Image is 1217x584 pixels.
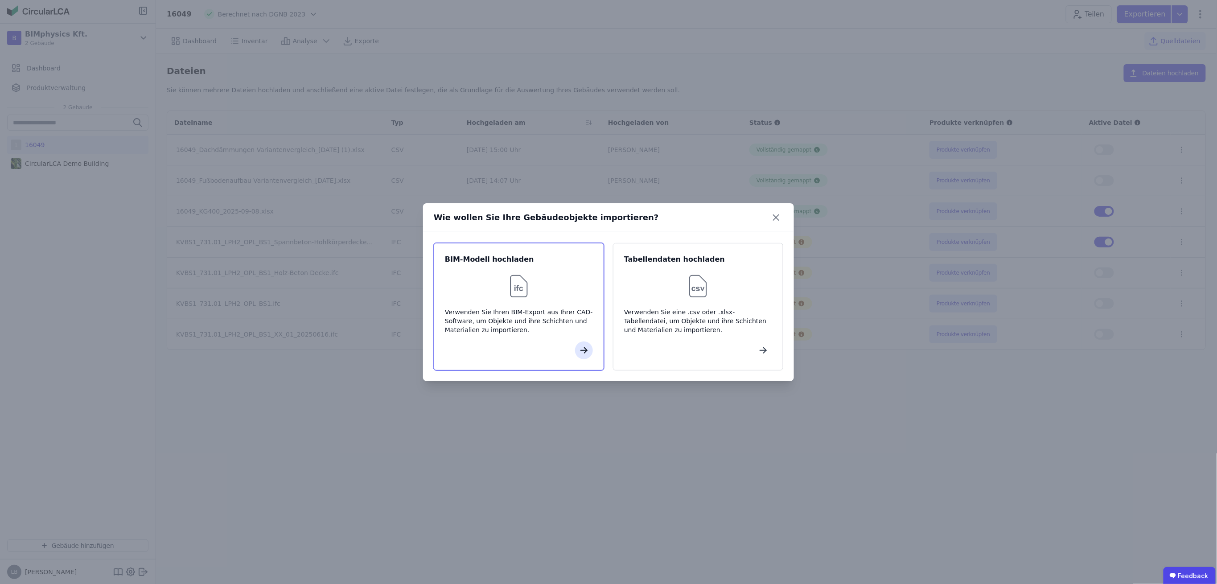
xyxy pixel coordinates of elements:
div: Wie wollen Sie Ihre Gebäudeobjekte importieren? [434,211,659,224]
img: svg%3e [505,272,533,300]
div: Verwenden Sie eine .csv oder .xlsx-Tabellendatei, um Objekte und ihre Schichten und Materialien z... [624,308,772,334]
div: Verwenden Sie Ihren BIM-Export aus Ihrer CAD-Software, um Objekte und ihre Schichten und Material... [445,308,593,334]
div: Tabellendaten hochladen [624,254,772,265]
div: BIM-Modell hochladen [445,254,593,265]
img: svg%3e [684,272,712,300]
